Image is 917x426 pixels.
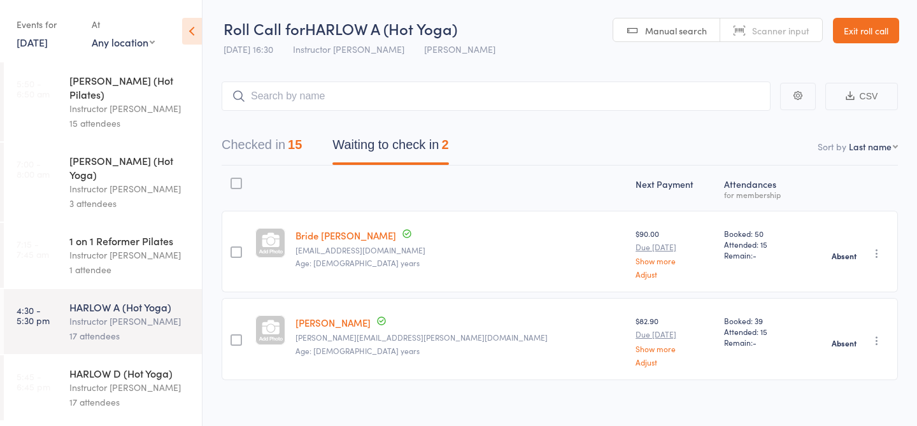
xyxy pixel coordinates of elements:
a: 5:45 -6:45 pmHARLOW D (Hot Yoga)Instructor [PERSON_NAME]17 attendees [4,355,202,420]
a: 4:30 -5:30 pmHARLOW A (Hot Yoga)Instructor [PERSON_NAME]17 attendees [4,289,202,354]
span: Booked: 39 [724,315,800,326]
label: Sort by [818,140,846,153]
a: Adjust [636,270,714,278]
div: 15 [288,138,302,152]
strong: Absent [832,251,857,261]
span: [PERSON_NAME] [424,43,495,55]
div: HARLOW A (Hot Yoga) [69,300,191,314]
button: CSV [825,83,898,110]
time: 4:30 - 5:30 pm [17,305,50,325]
span: Remain: [724,337,800,348]
a: [DATE] [17,35,48,49]
span: Age: [DEMOGRAPHIC_DATA] years [295,257,420,268]
button: Checked in15 [222,131,302,165]
div: for membership [724,190,800,199]
div: Instructor [PERSON_NAME] [69,248,191,262]
div: 2 [441,138,448,152]
a: Bride [PERSON_NAME] [295,229,396,242]
div: 15 attendees [69,116,191,131]
small: Due [DATE] [636,330,714,339]
small: Bridekh12@outlook.com [295,246,625,255]
span: Attended: 15 [724,326,800,337]
div: Instructor [PERSON_NAME] [69,380,191,395]
span: HARLOW A (Hot Yoga) [305,18,457,39]
a: Show more [636,257,714,265]
a: 7:15 -7:45 am1 on 1 Reformer PilatesInstructor [PERSON_NAME]1 attendee [4,223,202,288]
div: 3 attendees [69,196,191,211]
strong: Absent [832,338,857,348]
a: Exit roll call [833,18,899,43]
time: 5:50 - 6:50 am [17,78,50,99]
div: At [92,14,155,35]
div: Last name [849,140,892,153]
div: Instructor [PERSON_NAME] [69,181,191,196]
div: [PERSON_NAME] (Hot Yoga) [69,153,191,181]
a: 7:00 -8:00 am[PERSON_NAME] (Hot Yoga)Instructor [PERSON_NAME]3 attendees [4,143,202,222]
small: Sally.e.salmon@gmail.com [295,333,625,342]
a: Show more [636,344,714,353]
div: Instructor [PERSON_NAME] [69,101,191,116]
button: Waiting to check in2 [332,131,448,165]
span: Manual search [645,24,707,37]
div: $90.00 [636,228,714,278]
div: Events for [17,14,79,35]
span: - [753,250,757,260]
span: Attended: 15 [724,239,800,250]
span: [DATE] 16:30 [224,43,273,55]
a: [PERSON_NAME] [295,316,371,329]
div: 17 attendees [69,329,191,343]
div: 17 attendees [69,395,191,409]
time: 7:15 - 7:45 am [17,239,49,259]
div: Instructor [PERSON_NAME] [69,314,191,329]
span: Scanner input [752,24,809,37]
div: Next Payment [630,171,719,205]
div: 1 attendee [69,262,191,277]
a: Adjust [636,358,714,366]
span: Instructor [PERSON_NAME] [293,43,404,55]
a: 5:50 -6:50 am[PERSON_NAME] (Hot Pilates)Instructor [PERSON_NAME]15 attendees [4,62,202,141]
div: Any location [92,35,155,49]
input: Search by name [222,82,771,111]
div: [PERSON_NAME] (Hot Pilates) [69,73,191,101]
div: 1 on 1 Reformer Pilates [69,234,191,248]
small: Due [DATE] [636,243,714,252]
span: Booked: 50 [724,228,800,239]
time: 7:00 - 8:00 am [17,159,50,179]
span: Age: [DEMOGRAPHIC_DATA] years [295,345,420,356]
span: Roll Call for [224,18,305,39]
div: HARLOW D (Hot Yoga) [69,366,191,380]
div: $82.90 [636,315,714,366]
time: 5:45 - 6:45 pm [17,371,50,392]
span: - [753,337,757,348]
div: Atten­dances [719,171,806,205]
span: Remain: [724,250,800,260]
